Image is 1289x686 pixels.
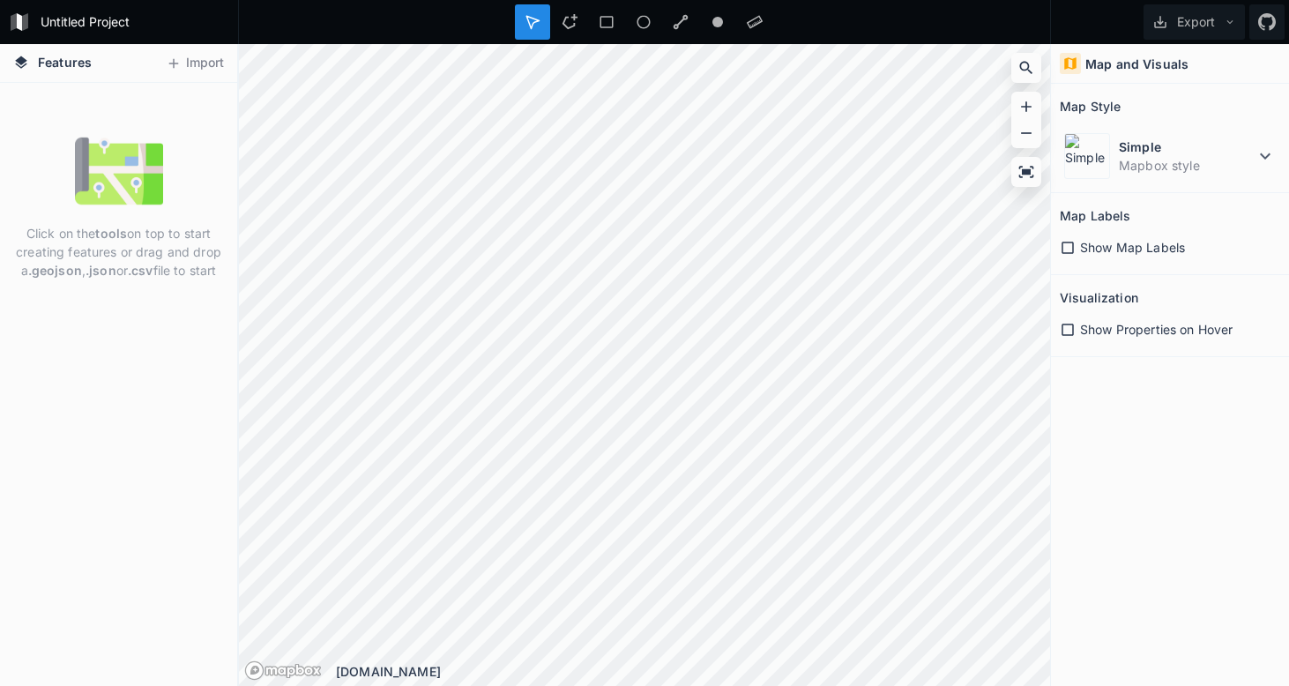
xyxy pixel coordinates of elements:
[1064,133,1110,179] img: Simple
[86,263,116,278] strong: .json
[1080,320,1233,339] span: Show Properties on Hover
[244,660,322,681] a: Mapbox logo
[1080,238,1185,257] span: Show Map Labels
[128,263,153,278] strong: .csv
[1119,138,1255,156] dt: Simple
[157,49,233,78] button: Import
[1060,93,1121,120] h2: Map Style
[75,127,163,215] img: empty
[13,224,224,280] p: Click on the on top to start creating features or drag and drop a , or file to start
[1085,55,1188,73] h4: Map and Visuals
[38,53,92,71] span: Features
[1060,202,1130,229] h2: Map Labels
[1119,156,1255,175] dd: Mapbox style
[1144,4,1245,40] button: Export
[95,226,127,241] strong: tools
[28,263,82,278] strong: .geojson
[1060,284,1138,311] h2: Visualization
[336,662,1050,681] div: [DOMAIN_NAME]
